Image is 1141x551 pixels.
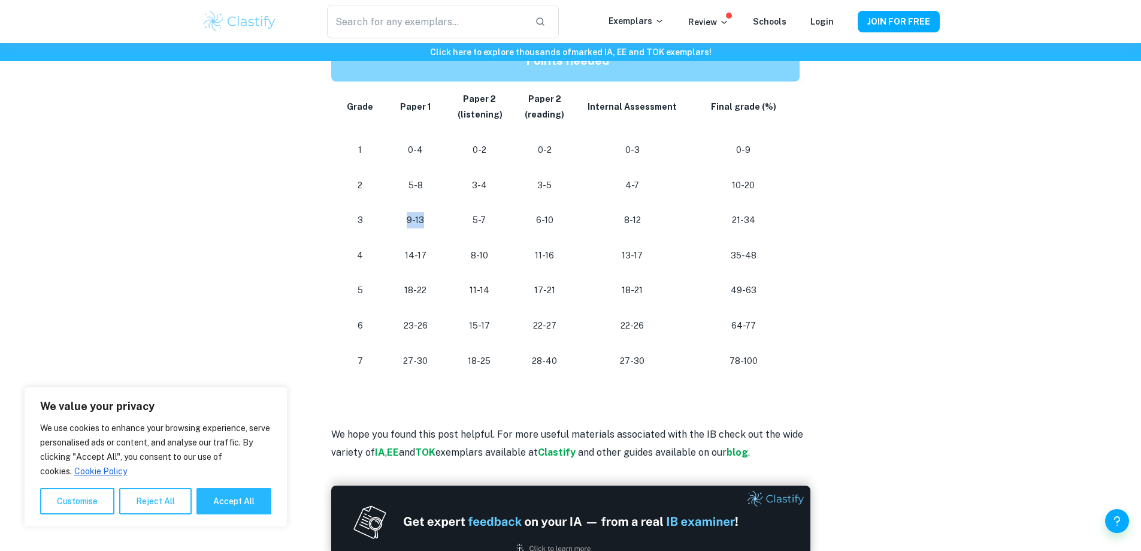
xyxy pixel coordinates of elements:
[202,10,278,34] img: Clastify logo
[346,177,375,194] p: 2
[346,142,375,158] p: 1
[688,16,729,29] p: Review
[586,248,678,264] p: 13-17
[586,142,678,158] p: 0-3
[697,142,789,158] p: 0-9
[456,177,503,194] p: 3-4
[394,248,437,264] p: 14-17
[346,212,375,228] p: 3
[40,488,114,514] button: Customise
[394,282,437,299] p: 18-22
[526,53,609,68] strong: Points needed
[415,447,435,458] a: TOK
[522,282,567,299] p: 17-21
[586,212,678,228] p: 8-12
[456,318,503,334] p: 15-17
[586,177,678,194] p: 4-7
[522,318,567,334] p: 22-27
[24,387,287,527] div: We value your privacy
[456,212,503,228] p: 5-7
[522,142,567,158] p: 0-2
[697,248,789,264] p: 35-48
[346,353,375,369] p: 7
[394,353,437,369] p: 27-30
[346,282,375,299] p: 5
[2,46,1139,59] h6: Click here to explore thousands of marked IA, EE and TOK exemplars !
[400,102,431,112] strong: Paper 1
[522,248,567,264] p: 11-16
[347,102,373,112] strong: Grade
[522,353,567,369] p: 28-40
[538,447,576,458] strong: Clastify
[331,426,810,462] p: We hope you found this post helpful. For more useful materials associated with the IB check out t...
[858,11,940,32] button: JOIN FOR FREE
[394,212,437,228] p: 9-13
[456,282,503,299] p: 11-14
[697,353,789,369] p: 78-100
[346,318,375,334] p: 6
[586,318,678,334] p: 22-26
[522,177,567,194] p: 3-5
[810,17,834,26] a: Login
[456,248,503,264] p: 8-10
[588,102,677,112] strong: Internal Assessment
[522,212,567,228] p: 6-10
[456,353,503,369] p: 18-25
[697,177,789,194] p: 10-20
[609,14,664,28] p: Exemplars
[727,447,748,458] a: blog
[40,421,271,478] p: We use cookies to enhance your browsing experience, serve personalised ads or content, and analys...
[456,94,503,120] strong: Paper 2 (listening)
[327,5,525,38] input: Search for any exemplars...
[196,488,271,514] button: Accept All
[456,142,503,158] p: 0-2
[586,353,678,369] p: 27-30
[387,447,399,458] a: EE
[697,212,789,228] p: 21-34
[394,318,437,334] p: 23-26
[346,248,375,264] p: 4
[697,282,789,299] p: 49-63
[697,318,789,334] p: 64-77
[538,447,578,458] a: Clastify
[586,282,678,299] p: 18-21
[394,177,437,194] p: 5-8
[711,102,776,112] strong: Final grade (%)
[1105,509,1129,533] button: Help and Feedback
[40,399,271,414] p: We value your privacy
[753,17,786,26] a: Schools
[74,466,128,477] a: Cookie Policy
[119,488,192,514] button: Reject All
[525,94,564,120] strong: Paper 2 (reading)
[375,447,385,458] a: IA
[394,142,437,158] p: 0-4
